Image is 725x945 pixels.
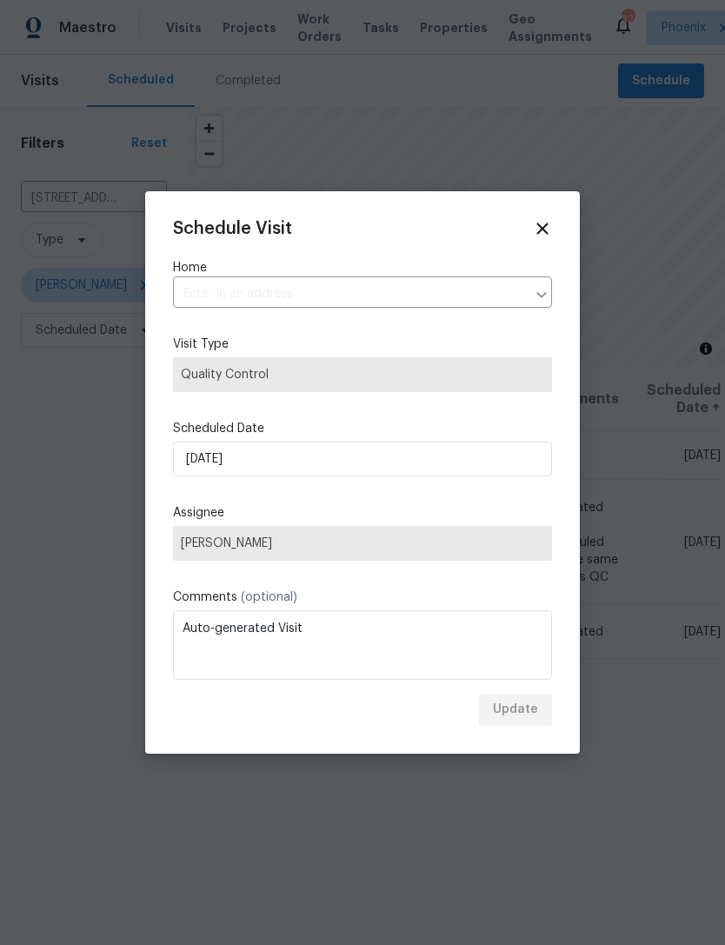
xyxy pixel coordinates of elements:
[173,589,552,606] label: Comments
[173,259,552,276] label: Home
[173,504,552,522] label: Assignee
[173,220,292,237] span: Schedule Visit
[173,610,552,680] textarea: Auto-generated Visit
[181,536,544,550] span: [PERSON_NAME]
[173,336,552,353] label: Visit Type
[181,366,544,383] span: Quality Control
[173,442,552,476] input: M/D/YYYY
[241,591,297,603] span: (optional)
[533,219,552,238] span: Close
[173,420,552,437] label: Scheduled Date
[173,281,526,308] input: Enter in an address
